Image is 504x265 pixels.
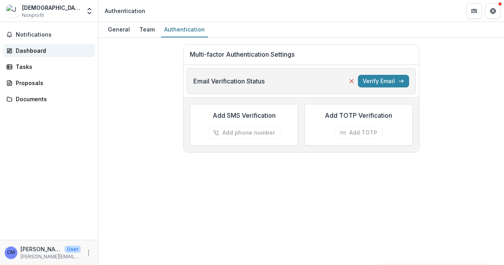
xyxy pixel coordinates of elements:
div: Documents [16,95,89,103]
button: More [84,248,93,258]
a: Dashboard [3,44,95,57]
div: Proposals [16,79,89,87]
p: [PERSON_NAME] [20,245,61,253]
a: Team [136,22,158,37]
div: Chris Moser [7,250,15,255]
div: Team [136,24,158,35]
button: Add phone number [208,126,280,139]
img: Jesuit Refugee Service USA [6,5,19,17]
p: Add TOTP Verification [325,111,392,120]
button: Get Help [485,3,501,19]
div: Authentication [161,24,208,35]
button: Open entity switcher [84,3,95,19]
nav: breadcrumb [102,5,148,17]
div: Dashboard [16,46,89,55]
a: Authentication [161,22,208,37]
div: Tasks [16,63,89,71]
div: Authentication [105,7,145,15]
a: Proposals [3,76,95,89]
span: Notifications [16,32,92,38]
p: Email Verification Status [193,76,265,86]
span: Nonprofit [22,12,44,19]
a: Tasks [3,60,95,73]
button: Notifications [3,28,95,41]
div: [DEMOGRAPHIC_DATA] Refugee Service [GEOGRAPHIC_DATA] [22,4,81,12]
p: [PERSON_NAME][EMAIL_ADDRESS][PERSON_NAME][DOMAIN_NAME] [20,253,81,260]
p: Add SMS Verification [213,111,276,120]
h1: Multi-factor Authentication Settings [190,51,413,58]
div: General [105,24,133,35]
button: Add TOTP [335,126,382,139]
a: Documents [3,93,95,106]
button: Partners [466,3,482,19]
button: Verify Email [358,75,409,87]
a: General [105,22,133,37]
p: User [65,246,81,253]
